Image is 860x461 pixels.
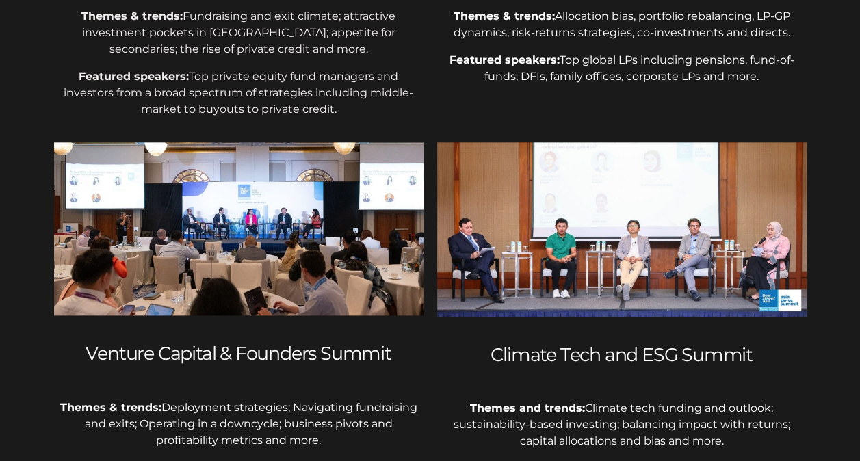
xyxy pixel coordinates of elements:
span: Top global LPs including pensions, fund-of-funds, DFIs, family offices, corporate LPs and more. [484,53,794,83]
b: Themes and trends: [470,401,585,414]
h2: Climate Tech and ESG Summit [437,344,807,366]
strong: Themes & trends: [81,10,183,23]
p: Top private equity fund managers and investors from a broad spectrum of strategies including midd... [54,68,424,118]
p: Fundraising and exit climate; attractive investment pockets in [GEOGRAPHIC_DATA]; appetite for se... [54,8,424,57]
span: Featured speakers: [449,53,560,66]
strong: Featured speakers: [79,70,189,83]
p: Climate tech funding and outlook; sustainability-based investing; balancing impact with returns; ... [437,400,807,449]
span: Themes & trends: [454,10,555,23]
span: Allocation bias, portfolio rebalancing, LP-GP dynamics, risk-returns strategies, co-investments a... [454,10,793,39]
b: Themes & trends: [60,401,161,414]
h2: Venture Capital & Founders Summit​ [54,343,424,365]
